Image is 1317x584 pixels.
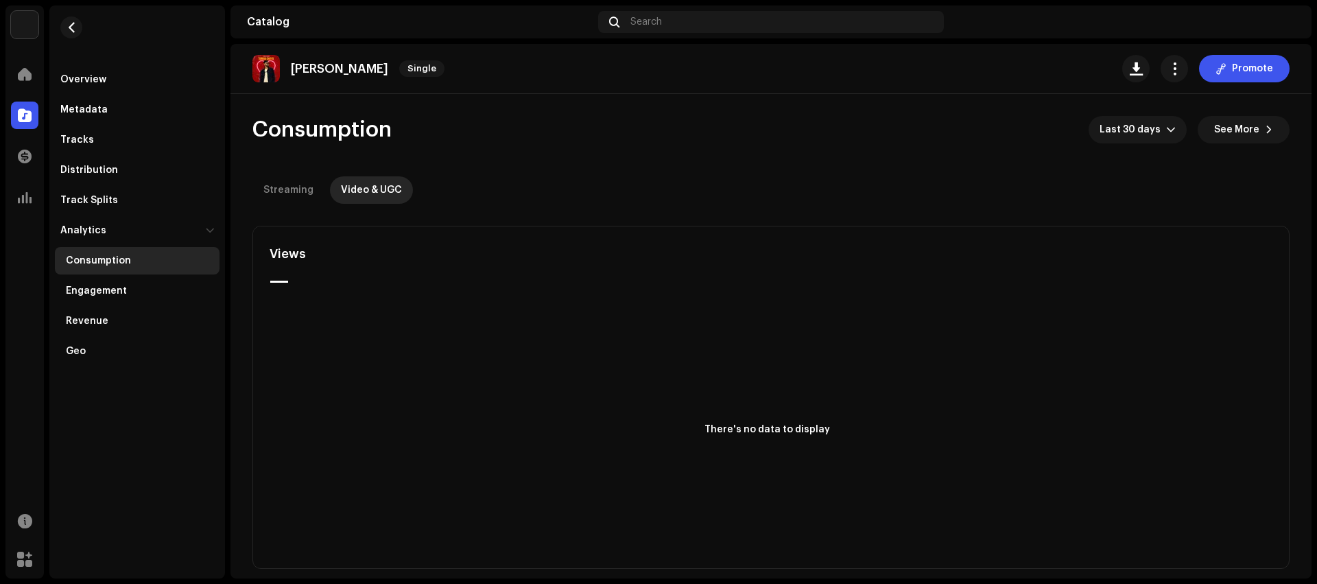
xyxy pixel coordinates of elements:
text: There's no data to display [704,425,830,434]
span: Consumption [252,116,392,143]
img: f8516f70-a611-4a08-a886-ed2aed33f267 [252,55,280,82]
re-m-nav-dropdown: Analytics [55,217,219,365]
p: [PERSON_NAME] [291,62,388,76]
div: Consumption [66,255,131,266]
re-m-nav-item: Track Splits [55,187,219,214]
img: e0f9ae51-492e-4667-bc5c-e30dcec3c6fc [1273,11,1295,33]
div: Video & UGC [341,176,402,204]
re-m-nav-item: Metadata [55,96,219,124]
re-m-nav-item: Consumption [55,247,219,275]
img: bb356b9b-6e90-403f-adc8-c282c7c2e227 [11,11,38,38]
re-m-nav-item: Distribution [55,156,219,184]
div: Engagement [66,285,127,296]
div: Streaming [263,176,313,204]
div: Geo [66,346,86,357]
span: Last 30 days [1100,116,1166,143]
div: Overview [60,74,106,85]
re-m-nav-item: Revenue [55,307,219,335]
span: Search [630,16,662,27]
div: Metadata [60,104,108,115]
re-m-nav-item: Geo [55,338,219,365]
button: See More [1198,116,1290,143]
div: Distribution [60,165,118,176]
span: Promote [1232,55,1273,82]
button: Promote [1199,55,1290,82]
span: See More [1214,116,1259,143]
div: Track Splits [60,195,118,206]
re-m-nav-item: Tracks [55,126,219,154]
span: Single [399,60,444,77]
div: Tracks [60,135,94,145]
div: Catalog [247,16,593,27]
div: Revenue [66,316,108,327]
re-m-nav-item: Overview [55,66,219,93]
re-m-nav-item: Engagement [55,277,219,305]
div: Analytics [60,225,106,236]
div: dropdown trigger [1166,116,1176,143]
